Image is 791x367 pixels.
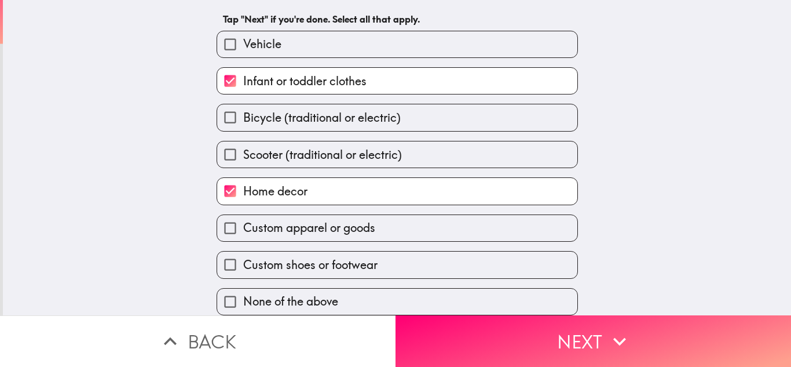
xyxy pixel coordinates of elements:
button: Home decor [217,178,577,204]
span: Vehicle [243,36,281,52]
button: Custom shoes or footwear [217,252,577,278]
button: None of the above [217,289,577,315]
h6: Tap "Next" if you're done. Select all that apply. [223,13,572,26]
button: Next [395,315,791,367]
span: Scooter (traditional or electric) [243,147,402,163]
span: Custom apparel or goods [243,220,375,236]
span: None of the above [243,293,338,310]
button: Scooter (traditional or electric) [217,141,577,168]
span: Home decor [243,183,307,199]
button: Bicycle (traditional or electric) [217,104,577,130]
button: Vehicle [217,31,577,57]
span: Bicycle (traditional or electric) [243,110,401,126]
button: Custom apparel or goods [217,215,577,241]
span: Infant or toddler clothes [243,73,367,89]
span: Custom shoes or footwear [243,257,378,273]
button: Infant or toddler clothes [217,68,577,94]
